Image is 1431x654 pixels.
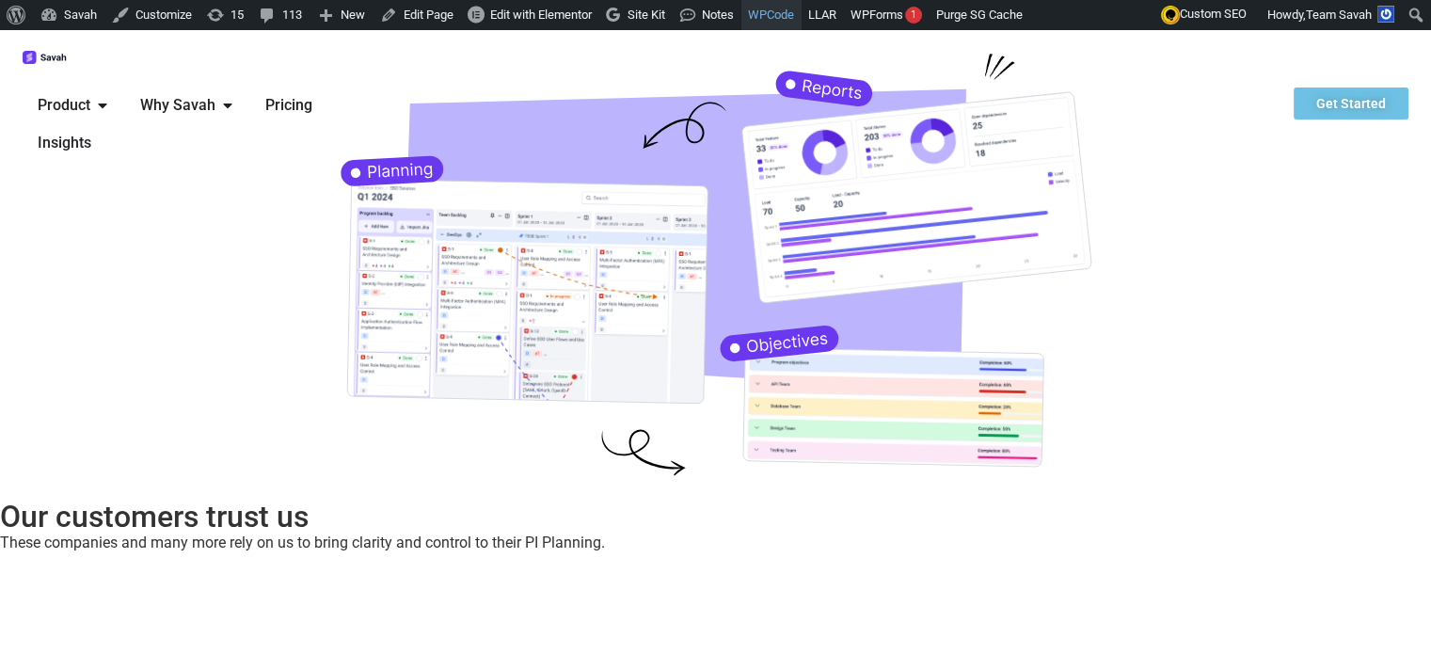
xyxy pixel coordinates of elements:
span: Edit with Elementor [490,8,592,22]
span: Team Savah [1306,8,1372,22]
nav: Menu [23,87,364,162]
a: Pricing [265,94,312,117]
a: Insights [38,132,91,154]
iframe: Chat Widget [1337,564,1431,654]
span: Site Kit [628,8,665,22]
div: Menu Toggle [23,87,364,162]
div: 1 [905,7,922,24]
span: Get Started [1316,97,1386,110]
span: Product [38,94,90,117]
span: Why Savah [140,94,215,117]
a: Get Started [1294,88,1408,120]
